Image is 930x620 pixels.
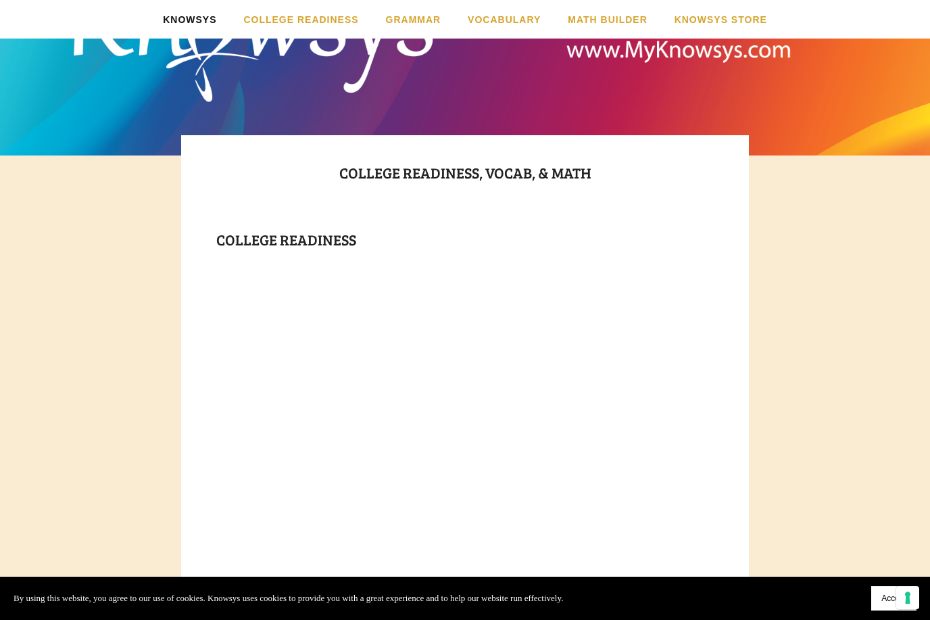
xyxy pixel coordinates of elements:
[881,594,906,603] span: Accept
[871,586,916,611] button: Accept
[216,160,714,209] h1: College readiness, Vocab, & Math
[896,586,919,609] button: Your consent preferences for tracking technologies
[14,591,563,606] p: By using this website, you agree to our use of cookies. Knowsys uses cookies to provide you with ...
[216,227,714,252] h1: College Readiness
